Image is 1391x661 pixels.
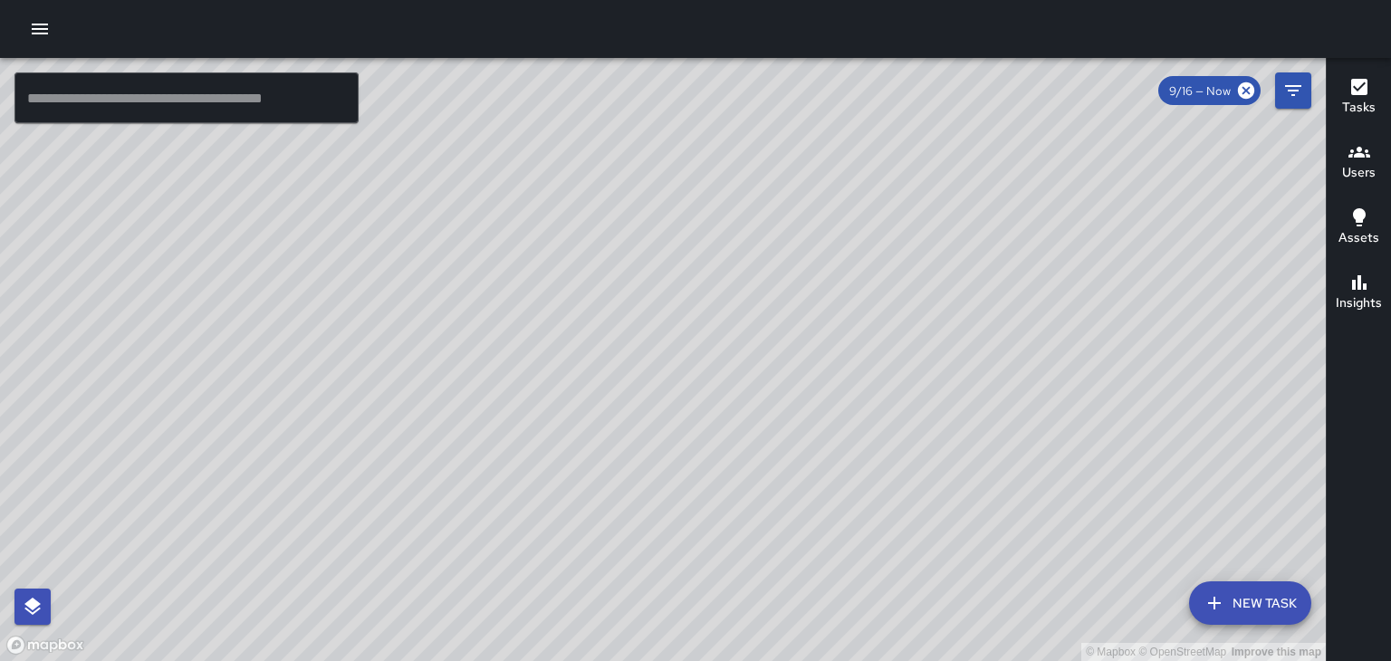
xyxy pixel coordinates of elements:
span: 9/16 — Now [1158,83,1242,99]
h6: Tasks [1342,98,1376,118]
button: Users [1327,130,1391,196]
h6: Users [1342,163,1376,183]
button: Tasks [1327,65,1391,130]
button: Assets [1327,196,1391,261]
h6: Assets [1338,228,1379,248]
div: 9/16 — Now [1158,76,1261,105]
button: Filters [1275,72,1311,109]
button: New Task [1189,581,1311,625]
h6: Insights [1336,293,1382,313]
button: Insights [1327,261,1391,326]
